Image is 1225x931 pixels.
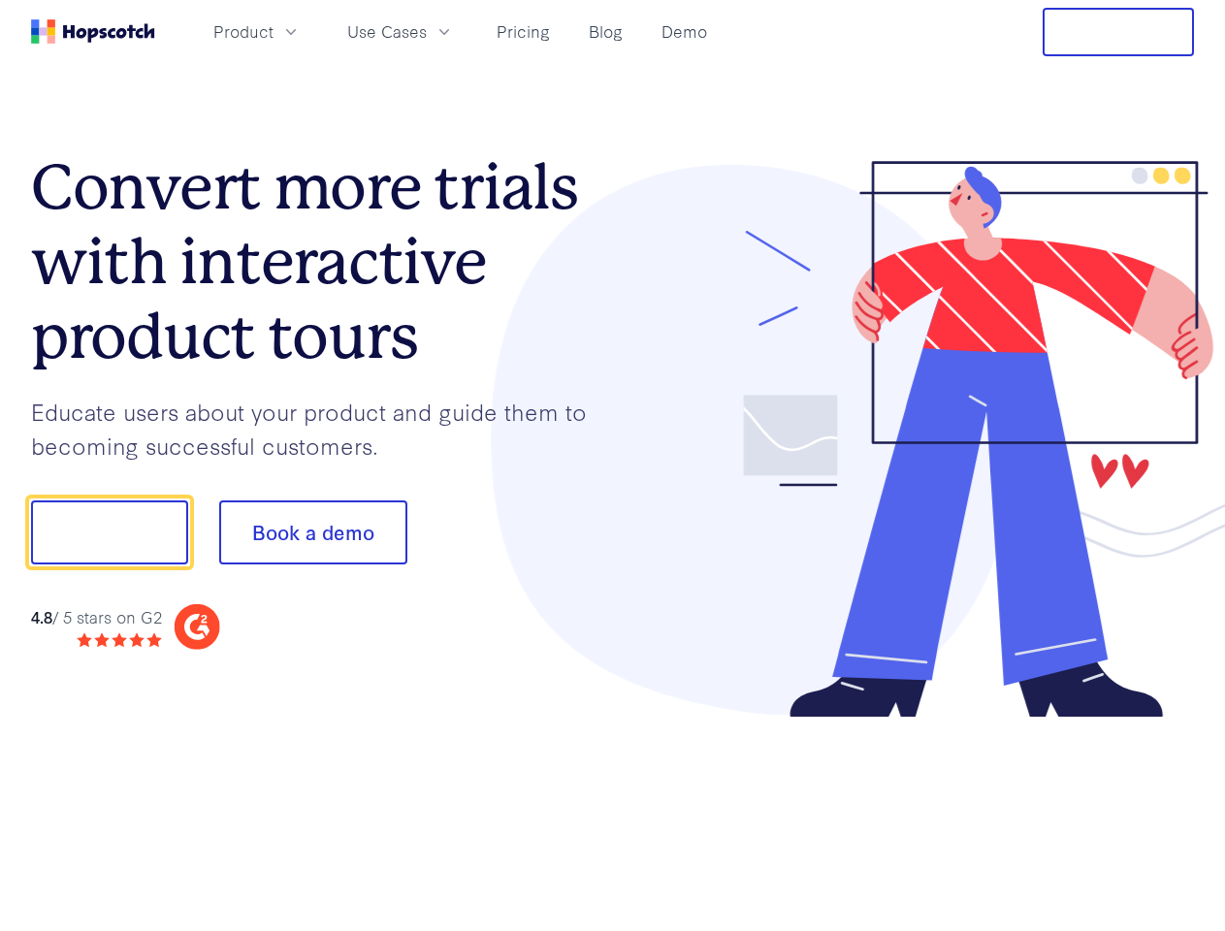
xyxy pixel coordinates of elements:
p: Educate users about your product and guide them to becoming successful customers. [31,395,613,462]
span: Use Cases [347,19,427,44]
button: Product [202,16,312,48]
h1: Convert more trials with interactive product tours [31,150,613,373]
span: Product [213,19,274,44]
button: Book a demo [219,500,407,564]
button: Free Trial [1043,8,1194,56]
strong: 4.8 [31,605,52,627]
a: Pricing [489,16,558,48]
div: / 5 stars on G2 [31,605,162,629]
a: Home [31,19,155,44]
a: Demo [654,16,715,48]
button: Use Cases [336,16,466,48]
button: Show me! [31,500,188,564]
a: Blog [581,16,630,48]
